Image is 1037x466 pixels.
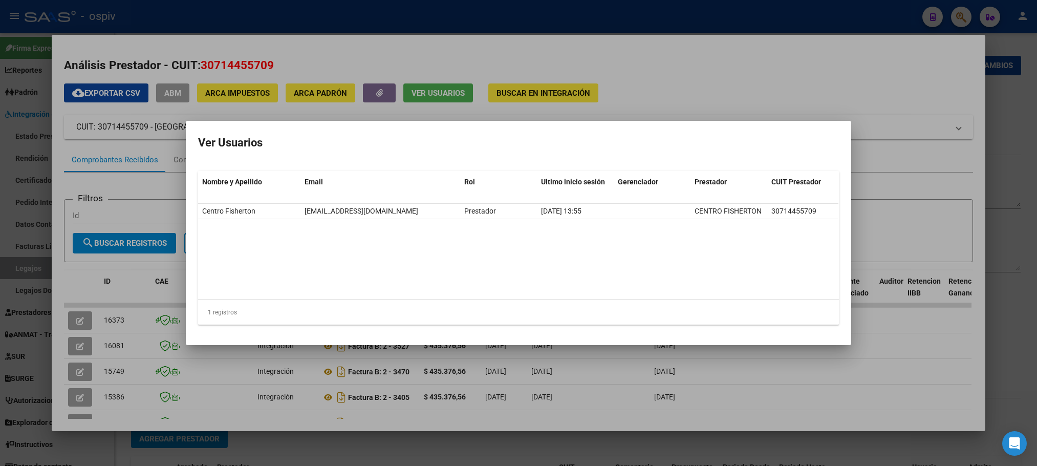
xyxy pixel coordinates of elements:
[305,178,323,186] span: Email
[202,178,262,186] span: Nombre y Apellido
[537,171,614,193] datatable-header-cell: Ultimo inicio sesión
[771,178,821,186] span: CUIT Prestador
[198,300,839,325] div: 1 registros
[464,178,475,186] span: Rol
[1002,431,1027,456] div: Open Intercom Messenger
[695,207,776,215] span: CENTRO FISHERTON SRL
[460,171,537,193] datatable-header-cell: Rol
[198,171,300,193] datatable-header-cell: Nombre y Apellido
[618,178,658,186] span: Gerenciador
[695,178,727,186] span: Prestador
[202,207,255,215] span: Centro Fisherton
[541,178,605,186] span: Ultimo inicio sesión
[771,207,816,215] span: 30714455709
[305,207,418,215] span: admcentrofisherton@gmail.com
[614,171,690,193] datatable-header-cell: Gerenciador
[300,171,460,193] datatable-header-cell: Email
[767,171,844,193] datatable-header-cell: CUIT Prestador
[464,207,496,215] span: Prestador
[541,207,581,215] span: [DATE] 13:55
[690,171,767,193] datatable-header-cell: Prestador
[198,133,839,153] h2: Ver Usuarios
